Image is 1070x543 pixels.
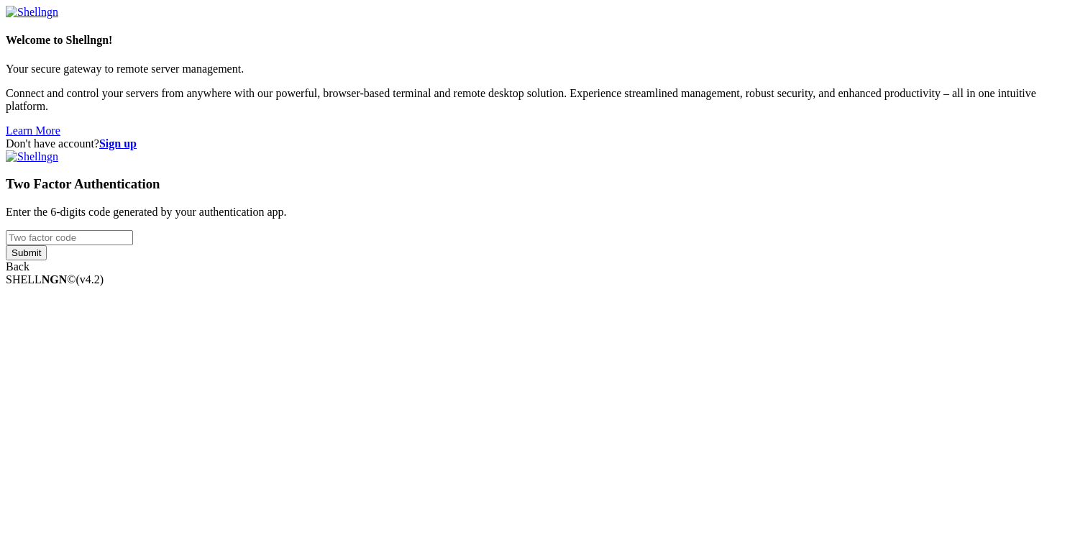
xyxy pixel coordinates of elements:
[6,245,47,260] input: Submit
[6,260,29,273] a: Back
[6,124,60,137] a: Learn More
[6,87,1064,113] p: Connect and control your servers from anywhere with our powerful, browser-based terminal and remo...
[6,150,58,163] img: Shellngn
[76,273,104,286] span: 4.2.0
[6,176,1064,192] h3: Two Factor Authentication
[6,6,58,19] img: Shellngn
[6,137,1064,150] div: Don't have account?
[6,206,1064,219] p: Enter the 6-digits code generated by your authentication app.
[6,230,133,245] input: Two factor code
[6,273,104,286] span: SHELL ©
[6,34,1064,47] h4: Welcome to Shellngn!
[6,63,1064,76] p: Your secure gateway to remote server management.
[42,273,68,286] b: NGN
[99,137,137,150] a: Sign up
